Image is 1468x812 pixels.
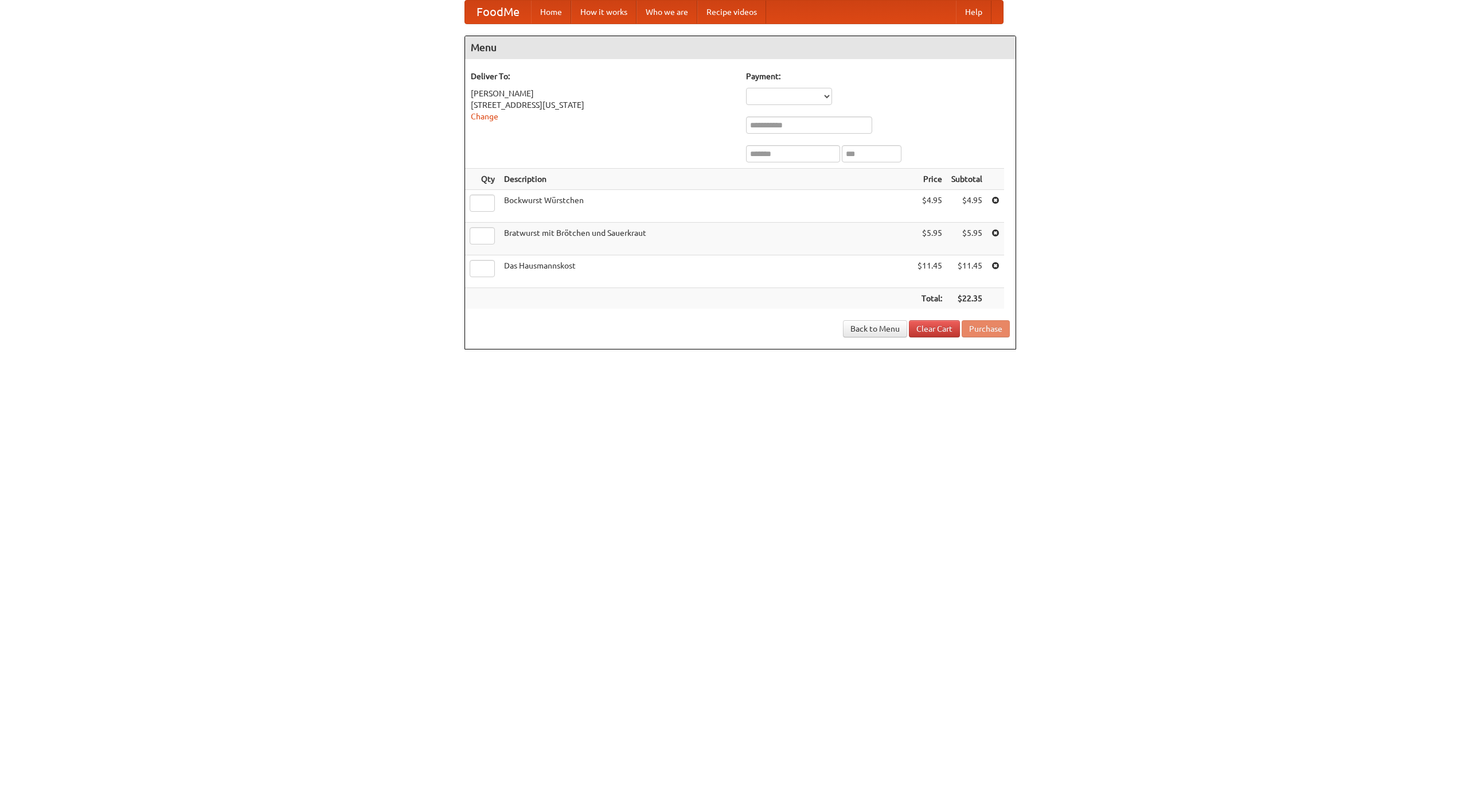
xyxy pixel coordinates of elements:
[913,255,947,288] td: $11.45
[947,190,987,223] td: $4.95
[499,169,913,190] th: Description
[465,169,499,190] th: Qty
[471,88,735,99] div: [PERSON_NAME]
[843,320,907,337] a: Back to Menu
[471,112,498,121] a: Change
[637,1,697,24] a: Who we are
[909,320,960,337] a: Clear Cart
[499,190,913,223] td: Bockwurst Würstchen
[499,223,913,255] td: Bratwurst mit Brötchen und Sauerkraut
[956,1,991,24] a: Help
[746,71,1010,82] h5: Payment:
[465,36,1016,59] h4: Menu
[697,1,766,24] a: Recipe videos
[531,1,571,24] a: Home
[499,255,913,288] td: Das Hausmannskost
[947,223,987,255] td: $5.95
[962,320,1010,337] button: Purchase
[913,169,947,190] th: Price
[947,255,987,288] td: $11.45
[913,223,947,255] td: $5.95
[913,190,947,223] td: $4.95
[947,288,987,309] th: $22.35
[465,1,531,24] a: FoodMe
[913,288,947,309] th: Total:
[571,1,637,24] a: How it works
[947,169,987,190] th: Subtotal
[471,99,735,111] div: [STREET_ADDRESS][US_STATE]
[471,71,735,82] h5: Deliver To:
